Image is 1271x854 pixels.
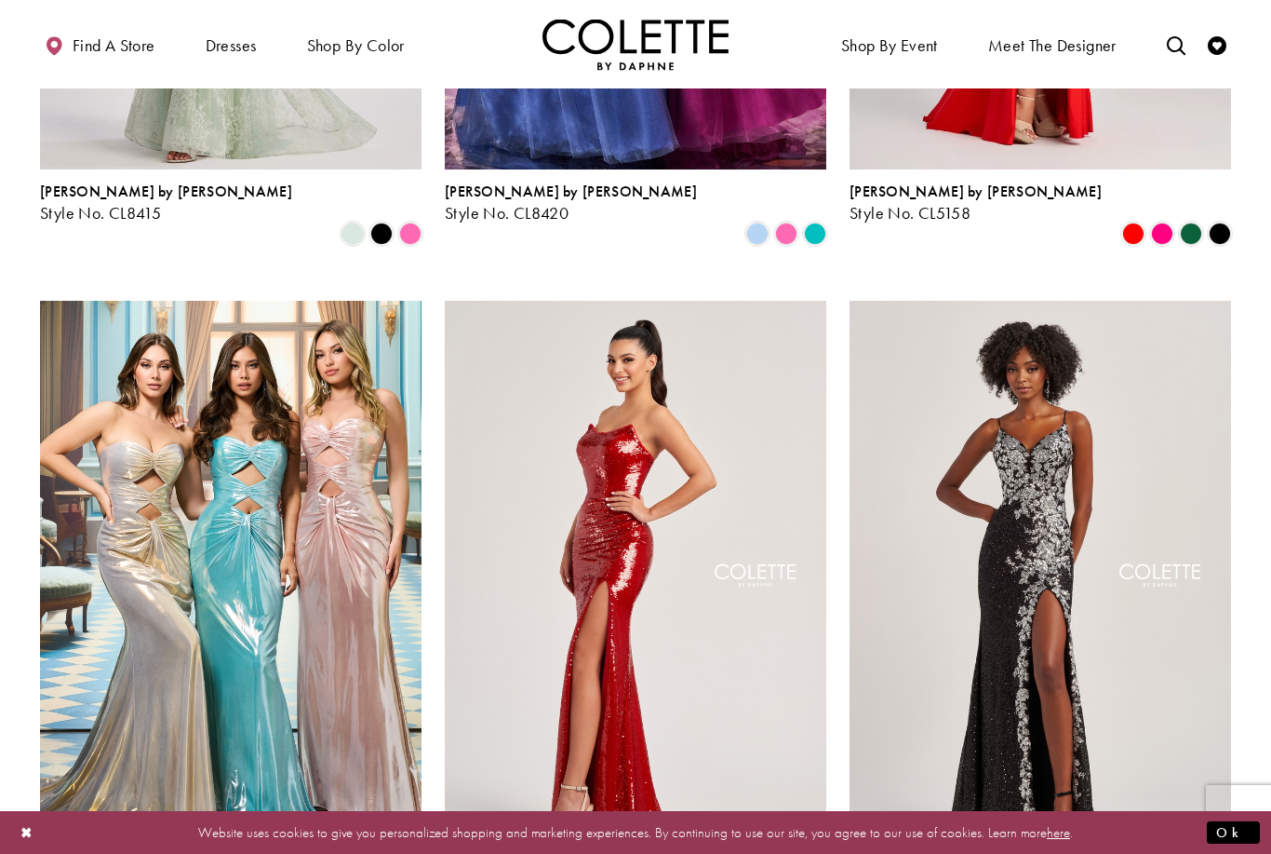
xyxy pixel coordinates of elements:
[775,223,797,245] i: Pink
[1122,223,1144,245] i: Red
[445,182,697,201] span: [PERSON_NAME] by [PERSON_NAME]
[73,36,155,55] span: Find a store
[445,183,697,223] div: Colette by Daphne Style No. CL8420
[201,19,261,70] span: Dresses
[1209,223,1231,245] i: Black
[1162,19,1190,70] a: Toggle search
[307,36,405,55] span: Shop by color
[542,19,729,70] a: Visit Home Page
[40,202,161,224] span: Style No. CL8415
[542,19,729,70] img: Colette by Daphne
[1180,223,1202,245] i: Hunter
[40,183,292,223] div: Colette by Daphne Style No. CL8415
[1047,822,1070,841] a: here
[836,19,943,70] span: Shop By Event
[850,182,1102,201] span: [PERSON_NAME] by [PERSON_NAME]
[399,223,421,245] i: Pink
[206,36,257,55] span: Dresses
[40,19,159,70] a: Find a store
[302,19,409,70] span: Shop by color
[983,19,1121,70] a: Meet the designer
[841,36,938,55] span: Shop By Event
[988,36,1117,55] span: Meet the designer
[1203,19,1231,70] a: Check Wishlist
[1207,820,1260,844] button: Submit Dialog
[746,223,769,245] i: Periwinkle
[11,816,43,848] button: Close Dialog
[341,223,364,245] i: Light Sage
[804,223,826,245] i: Jade
[850,202,970,224] span: Style No. CL5158
[370,223,393,245] i: Black
[1151,223,1173,245] i: Hot Pink
[445,202,569,224] span: Style No. CL8420
[850,183,1102,223] div: Colette by Daphne Style No. CL5158
[134,820,1137,845] p: Website uses cookies to give you personalized shopping and marketing experiences. By continuing t...
[40,182,292,201] span: [PERSON_NAME] by [PERSON_NAME]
